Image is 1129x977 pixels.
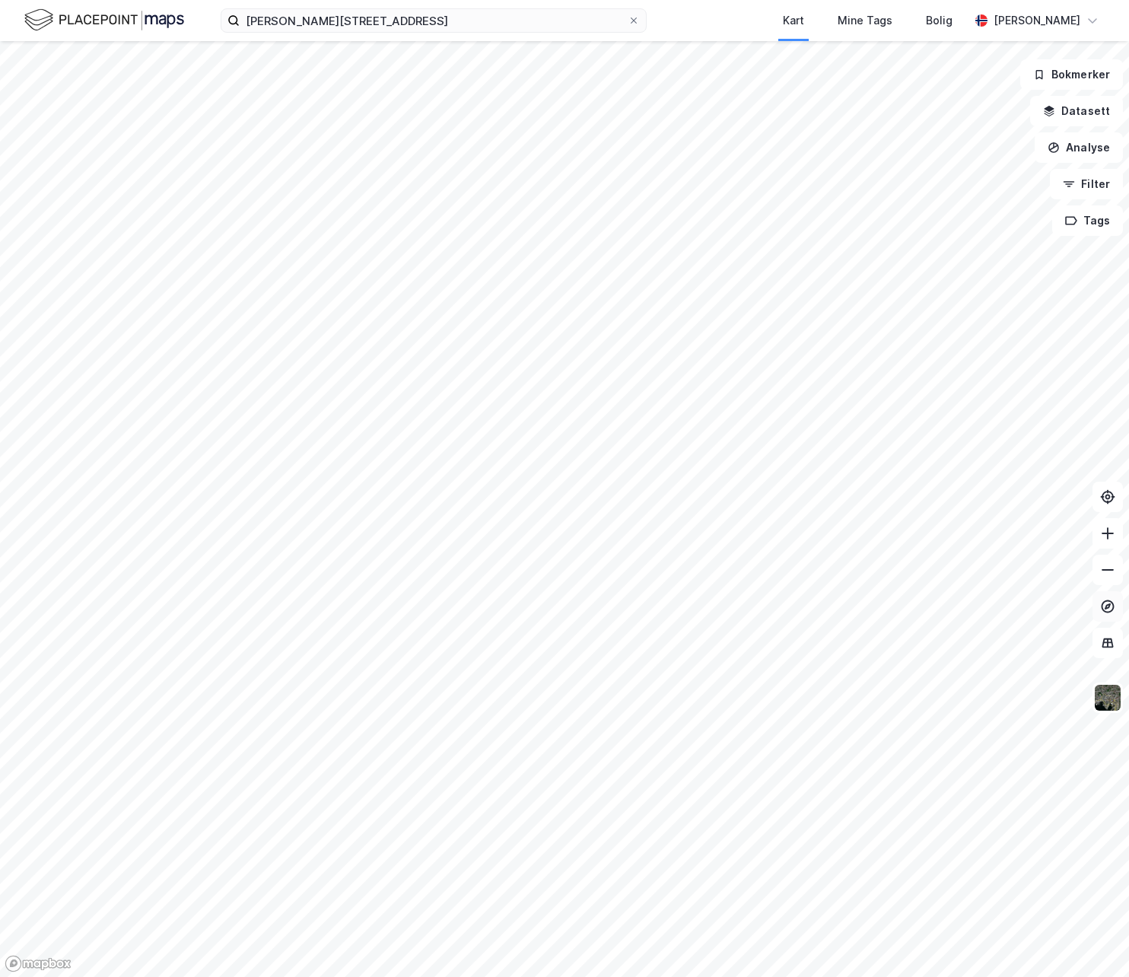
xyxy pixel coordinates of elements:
[838,11,892,30] div: Mine Tags
[240,9,628,32] input: Søk på adresse, matrikkel, gårdeiere, leietakere eller personer
[1053,904,1129,977] iframe: Chat Widget
[1052,205,1123,236] button: Tags
[1053,904,1129,977] div: Kontrollprogram for chat
[1050,169,1123,199] button: Filter
[5,955,72,972] a: Mapbox homepage
[926,11,952,30] div: Bolig
[783,11,804,30] div: Kart
[1020,59,1123,90] button: Bokmerker
[1035,132,1123,163] button: Analyse
[1030,96,1123,126] button: Datasett
[24,7,184,33] img: logo.f888ab2527a4732fd821a326f86c7f29.svg
[994,11,1080,30] div: [PERSON_NAME]
[1093,683,1122,712] img: 9k=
